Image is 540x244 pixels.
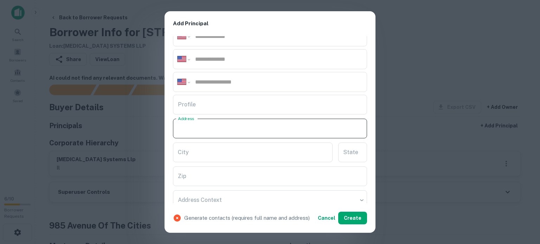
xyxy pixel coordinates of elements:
[178,116,194,121] label: Address
[505,188,540,222] iframe: Chat Widget
[173,190,367,210] div: ​
[184,214,310,222] p: Generate contacts (requires full name and address)
[315,212,338,224] button: Cancel
[165,11,375,36] h2: Add Principal
[338,212,367,224] button: Create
